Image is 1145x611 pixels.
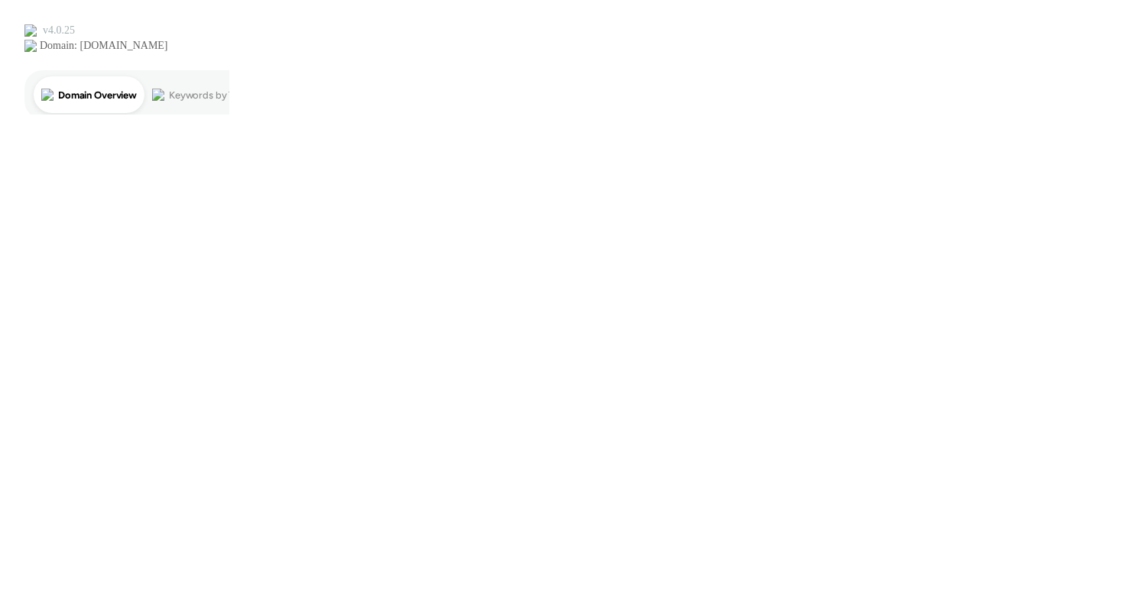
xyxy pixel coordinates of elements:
img: tab_keywords_by_traffic_grey.svg [152,89,164,101]
img: logo_orange.svg [24,24,37,37]
img: website_grey.svg [24,40,37,52]
div: v 4.0.25 [43,24,75,37]
div: Domain Overview [58,90,137,100]
div: Keywords by Traffic [169,90,258,100]
div: Domain: [DOMAIN_NAME] [40,40,168,52]
img: tab_domain_overview_orange.svg [41,89,54,101]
